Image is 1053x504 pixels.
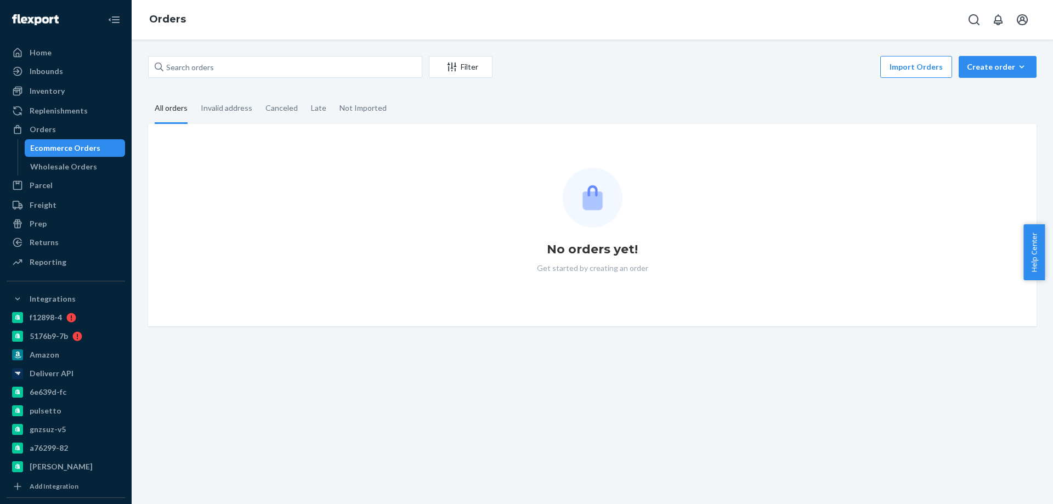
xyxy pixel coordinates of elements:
[30,368,73,379] div: Deliverr API
[30,143,100,154] div: Ecommerce Orders
[140,4,195,36] ol: breadcrumbs
[987,9,1009,31] button: Open notifications
[7,196,125,214] a: Freight
[7,234,125,251] a: Returns
[7,402,125,420] a: pulsetto
[7,383,125,401] a: 6e639d-fc
[30,461,93,472] div: [PERSON_NAME]
[311,94,326,122] div: Late
[30,331,68,342] div: 5176b9-7b
[201,94,252,122] div: Invalid address
[7,421,125,438] a: gnzsuz-v5
[1023,224,1045,280] button: Help Center
[30,349,59,360] div: Amazon
[339,94,387,122] div: Not Imported
[30,47,52,58] div: Home
[30,105,88,116] div: Replenishments
[149,13,186,25] a: Orders
[30,161,97,172] div: Wholesale Orders
[7,121,125,138] a: Orders
[1011,9,1033,31] button: Open account menu
[967,61,1028,72] div: Create order
[7,290,125,308] button: Integrations
[155,94,188,124] div: All orders
[7,458,125,475] a: [PERSON_NAME]
[563,168,622,228] img: Empty list
[429,61,492,72] div: Filter
[7,439,125,457] a: a76299-82
[7,327,125,345] a: 5176b9-7b
[25,139,126,157] a: Ecommerce Orders
[7,63,125,80] a: Inbounds
[7,177,125,194] a: Parcel
[30,237,59,248] div: Returns
[12,14,59,25] img: Flexport logo
[30,124,56,135] div: Orders
[7,253,125,271] a: Reporting
[7,44,125,61] a: Home
[30,405,61,416] div: pulsetto
[30,312,62,323] div: f12898-4
[7,82,125,100] a: Inventory
[30,293,76,304] div: Integrations
[103,9,125,31] button: Close Navigation
[30,200,56,211] div: Freight
[30,66,63,77] div: Inbounds
[7,480,125,493] a: Add Integration
[30,86,65,97] div: Inventory
[7,346,125,364] a: Amazon
[30,482,78,491] div: Add Integration
[547,241,638,258] h1: No orders yet!
[7,365,125,382] a: Deliverr API
[30,424,66,435] div: gnzsuz-v5
[30,387,66,398] div: 6e639d-fc
[7,102,125,120] a: Replenishments
[7,215,125,233] a: Prep
[148,56,422,78] input: Search orders
[7,309,125,326] a: f12898-4
[880,56,952,78] button: Import Orders
[963,9,985,31] button: Open Search Box
[537,263,648,274] p: Get started by creating an order
[25,158,126,175] a: Wholesale Orders
[30,218,47,229] div: Prep
[959,56,1037,78] button: Create order
[265,94,298,122] div: Canceled
[30,443,68,454] div: a76299-82
[30,257,66,268] div: Reporting
[429,56,492,78] button: Filter
[30,180,53,191] div: Parcel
